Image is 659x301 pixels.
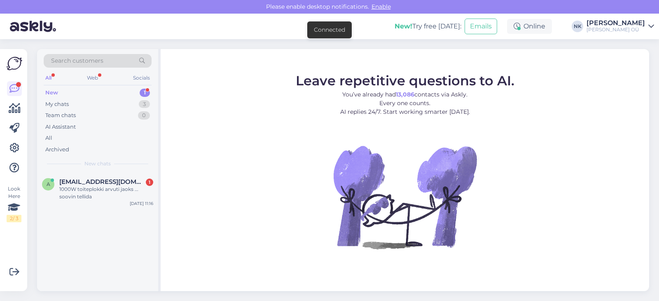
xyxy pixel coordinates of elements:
span: Search customers [51,56,103,65]
div: Look Here [7,185,21,222]
div: 1000W toiteplokki arvuti jaoks ... soovin tellida [59,186,153,200]
div: Try free [DATE]: [395,21,461,31]
span: Leave repetitive questions to AI. [296,72,514,88]
div: Archived [45,146,69,154]
div: 0 [138,111,150,120]
div: Web [85,73,100,83]
b: New! [395,22,412,30]
span: a [47,181,50,187]
div: Connected [314,26,345,34]
div: NK [572,21,583,32]
div: My chats [45,100,69,108]
div: All [45,134,52,142]
div: 2 / 3 [7,215,21,222]
button: Emails [465,19,497,34]
p: You’ve already had contacts via Askly. Every one counts. AI replies 24/7. Start working smarter [... [296,90,514,116]
div: 1 [146,179,153,186]
img: No Chat active [331,122,479,271]
div: Team chats [45,111,76,120]
div: [PERSON_NAME] [587,20,645,26]
div: Online [507,19,552,34]
div: Socials [131,73,152,83]
div: [PERSON_NAME] OÜ [587,26,645,33]
div: [DATE] 11:16 [130,200,153,207]
span: New chats [84,160,111,167]
div: 3 [139,100,150,108]
a: [PERSON_NAME][PERSON_NAME] OÜ [587,20,654,33]
div: All [44,73,53,83]
div: 1 [140,89,150,97]
b: 13,086 [396,90,414,98]
span: aevastaja30@gmail.com [59,178,145,186]
img: Askly Logo [7,56,22,71]
div: AI Assistant [45,123,76,131]
div: New [45,89,58,97]
span: Enable [369,3,393,10]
